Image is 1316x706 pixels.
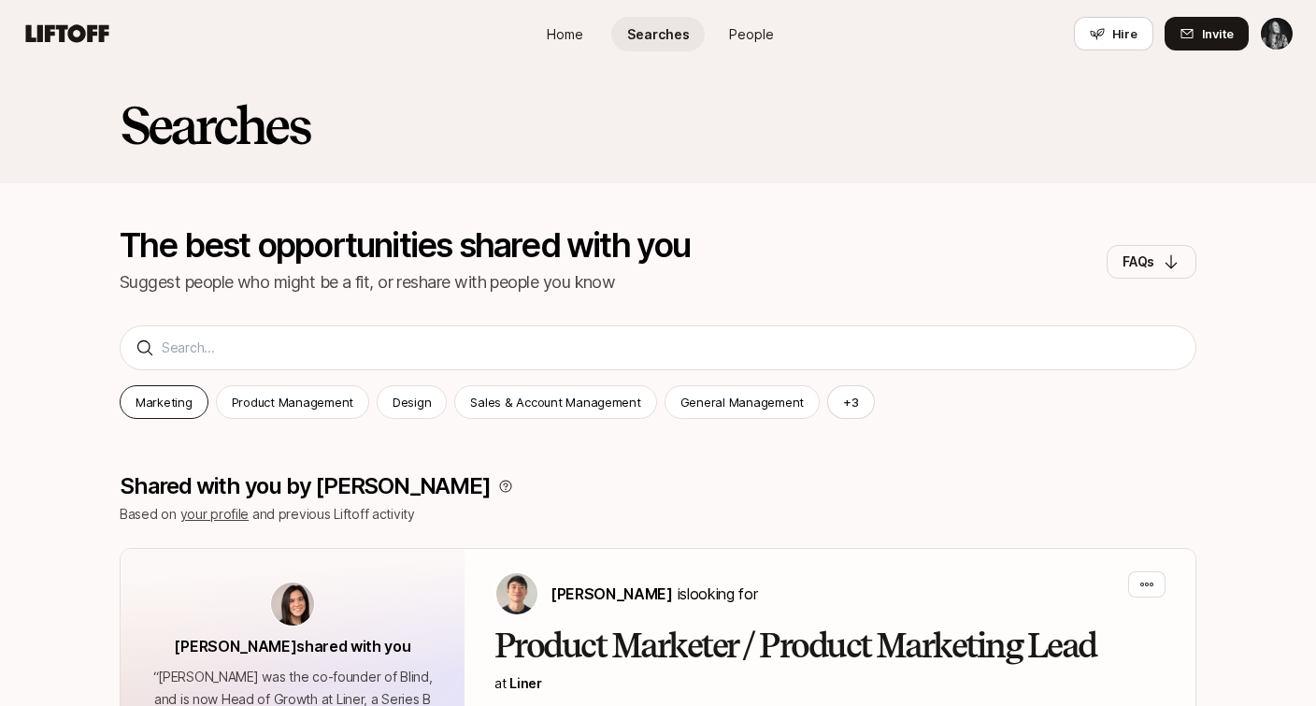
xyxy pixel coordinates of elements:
span: Home [547,24,583,44]
button: FAQs [1107,245,1196,279]
button: Mac Hasley [1260,17,1294,50]
p: Based on and previous Liftoff activity [120,503,1196,526]
p: FAQs [1123,251,1154,273]
span: Searches [627,24,690,44]
input: Search... [162,337,1180,359]
button: Hire [1074,17,1153,50]
img: Mac Hasley [1261,18,1293,50]
p: Suggest people who might be a fit, or reshare with people you know [120,269,691,295]
button: Invite [1165,17,1249,50]
span: Invite [1202,24,1234,43]
p: at [494,672,1166,695]
p: Shared with you by [PERSON_NAME] [120,473,491,499]
button: +3 [827,385,875,419]
span: [PERSON_NAME] shared with you [174,637,410,656]
span: Hire [1112,24,1137,43]
h2: Product Marketer / Product Marketing Lead [494,627,1166,665]
p: Design [393,393,431,411]
p: Marketing [136,393,193,411]
a: your profile [180,506,250,522]
h2: Searches [120,97,309,153]
a: Liner [509,675,542,691]
p: Sales & Account Management [470,393,640,411]
img: avatar-url [271,583,314,626]
a: Searches [611,17,705,51]
a: People [705,17,798,51]
p: The best opportunities shared with you [120,228,691,262]
span: People [729,24,774,44]
a: Home [518,17,611,51]
p: is looking for [551,582,757,606]
p: Product Management [232,393,353,411]
p: General Management [680,393,804,411]
img: Kyum Kim [496,573,537,614]
span: [PERSON_NAME] [551,584,673,603]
